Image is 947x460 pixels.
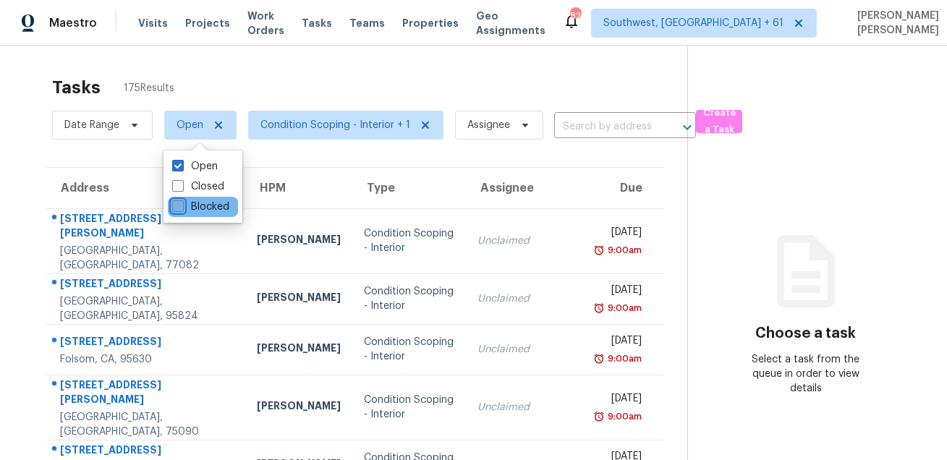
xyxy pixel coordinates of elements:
[599,283,642,301] div: [DATE]
[603,16,783,30] span: Southwest, [GEOGRAPHIC_DATA] + 61
[49,16,97,30] span: Maestro
[60,410,234,439] div: [GEOGRAPHIC_DATA], [GEOGRAPHIC_DATA], 75090
[52,80,101,95] h2: Tasks
[60,378,234,410] div: [STREET_ADDRESS][PERSON_NAME]
[593,243,605,257] img: Overdue Alarm Icon
[605,243,642,257] div: 9:00am
[302,18,332,28] span: Tasks
[593,352,605,366] img: Overdue Alarm Icon
[60,211,234,244] div: [STREET_ADDRESS][PERSON_NAME]
[587,168,664,208] th: Due
[172,200,229,214] label: Blocked
[64,118,119,132] span: Date Range
[852,9,939,38] span: [PERSON_NAME] [PERSON_NAME]
[466,168,587,208] th: Assignee
[570,9,580,23] div: 824
[477,400,576,414] div: Unclaimed
[696,110,742,133] button: Create a Task
[364,393,454,422] div: Condition Scoping - Interior
[747,352,865,396] div: Select a task from the queue in order to view details
[605,352,642,366] div: 9:00am
[185,16,230,30] span: Projects
[257,341,341,359] div: [PERSON_NAME]
[477,234,576,248] div: Unclaimed
[599,225,642,243] div: [DATE]
[364,335,454,364] div: Condition Scoping - Interior
[677,117,697,137] button: Open
[60,294,234,323] div: [GEOGRAPHIC_DATA], [GEOGRAPHIC_DATA], 95824
[60,244,234,273] div: [GEOGRAPHIC_DATA], [GEOGRAPHIC_DATA], 77082
[124,81,174,95] span: 175 Results
[46,168,245,208] th: Address
[605,301,642,315] div: 9:00am
[172,179,224,194] label: Closed
[245,168,352,208] th: HPM
[593,409,605,424] img: Overdue Alarm Icon
[257,232,341,250] div: [PERSON_NAME]
[257,399,341,417] div: [PERSON_NAME]
[60,276,234,294] div: [STREET_ADDRESS]
[402,16,459,30] span: Properties
[60,334,234,352] div: [STREET_ADDRESS]
[138,16,168,30] span: Visits
[477,291,576,306] div: Unclaimed
[605,409,642,424] div: 9:00am
[177,118,203,132] span: Open
[60,352,234,367] div: Folsom, CA, 95630
[172,159,218,174] label: Open
[477,342,576,357] div: Unclaimed
[364,284,454,313] div: Condition Scoping - Interior
[247,9,284,38] span: Work Orders
[476,9,545,38] span: Geo Assignments
[703,105,735,138] span: Create a Task
[756,326,857,341] h3: Choose a task
[554,116,655,138] input: Search by address
[257,290,341,308] div: [PERSON_NAME]
[599,333,642,352] div: [DATE]
[260,118,410,132] span: Condition Scoping - Interior + 1
[467,118,510,132] span: Assignee
[349,16,385,30] span: Teams
[599,391,642,409] div: [DATE]
[593,301,605,315] img: Overdue Alarm Icon
[364,226,454,255] div: Condition Scoping - Interior
[352,168,466,208] th: Type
